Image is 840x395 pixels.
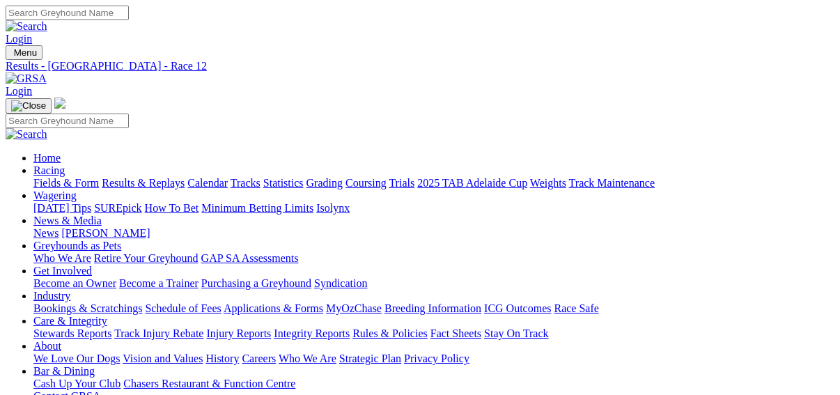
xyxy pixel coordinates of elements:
[33,353,120,364] a: We Love Our Dogs
[205,353,239,364] a: History
[102,177,185,189] a: Results & Replays
[569,177,655,189] a: Track Maintenance
[484,302,551,314] a: ICG Outcomes
[6,6,129,20] input: Search
[201,277,311,289] a: Purchasing a Greyhound
[33,227,59,239] a: News
[33,290,70,302] a: Industry
[316,202,350,214] a: Isolynx
[33,277,116,289] a: Become an Owner
[187,177,228,189] a: Calendar
[6,33,32,45] a: Login
[263,177,304,189] a: Statistics
[417,177,527,189] a: 2025 TAB Adelaide Cup
[33,227,834,240] div: News & Media
[314,277,367,289] a: Syndication
[145,202,199,214] a: How To Bet
[33,240,121,251] a: Greyhounds as Pets
[33,265,92,277] a: Get Involved
[6,20,47,33] img: Search
[389,177,414,189] a: Trials
[274,327,350,339] a: Integrity Reports
[33,177,834,189] div: Racing
[6,45,42,60] button: Toggle navigation
[33,302,834,315] div: Industry
[326,302,382,314] a: MyOzChase
[33,202,91,214] a: [DATE] Tips
[11,100,46,111] img: Close
[33,177,99,189] a: Fields & Form
[6,60,834,72] a: Results - [GEOGRAPHIC_DATA] - Race 12
[123,353,203,364] a: Vision and Values
[54,98,65,109] img: logo-grsa-white.png
[33,302,142,314] a: Bookings & Scratchings
[384,302,481,314] a: Breeding Information
[6,114,129,128] input: Search
[33,277,834,290] div: Get Involved
[404,353,469,364] a: Privacy Policy
[6,85,32,97] a: Login
[94,252,199,264] a: Retire Your Greyhound
[554,302,598,314] a: Race Safe
[345,177,387,189] a: Coursing
[33,340,61,352] a: About
[33,215,102,226] a: News & Media
[6,72,47,85] img: GRSA
[352,327,428,339] a: Rules & Policies
[33,315,107,327] a: Care & Integrity
[242,353,276,364] a: Careers
[33,378,120,389] a: Cash Up Your Club
[224,302,323,314] a: Applications & Forms
[201,252,299,264] a: GAP SA Assessments
[114,327,203,339] a: Track Injury Rebate
[530,177,566,189] a: Weights
[6,98,52,114] button: Toggle navigation
[119,277,199,289] a: Become a Trainer
[33,353,834,365] div: About
[279,353,336,364] a: Who We Are
[33,252,834,265] div: Greyhounds as Pets
[430,327,481,339] a: Fact Sheets
[33,327,834,340] div: Care & Integrity
[231,177,260,189] a: Tracks
[6,128,47,141] img: Search
[33,164,65,176] a: Racing
[33,189,77,201] a: Wagering
[306,177,343,189] a: Grading
[33,365,95,377] a: Bar & Dining
[33,202,834,215] div: Wagering
[201,202,313,214] a: Minimum Betting Limits
[33,252,91,264] a: Who We Are
[94,202,141,214] a: SUREpick
[484,327,548,339] a: Stay On Track
[14,47,37,58] span: Menu
[33,152,61,164] a: Home
[339,353,401,364] a: Strategic Plan
[123,378,295,389] a: Chasers Restaurant & Function Centre
[206,327,271,339] a: Injury Reports
[145,302,221,314] a: Schedule of Fees
[61,227,150,239] a: [PERSON_NAME]
[33,327,111,339] a: Stewards Reports
[33,378,834,390] div: Bar & Dining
